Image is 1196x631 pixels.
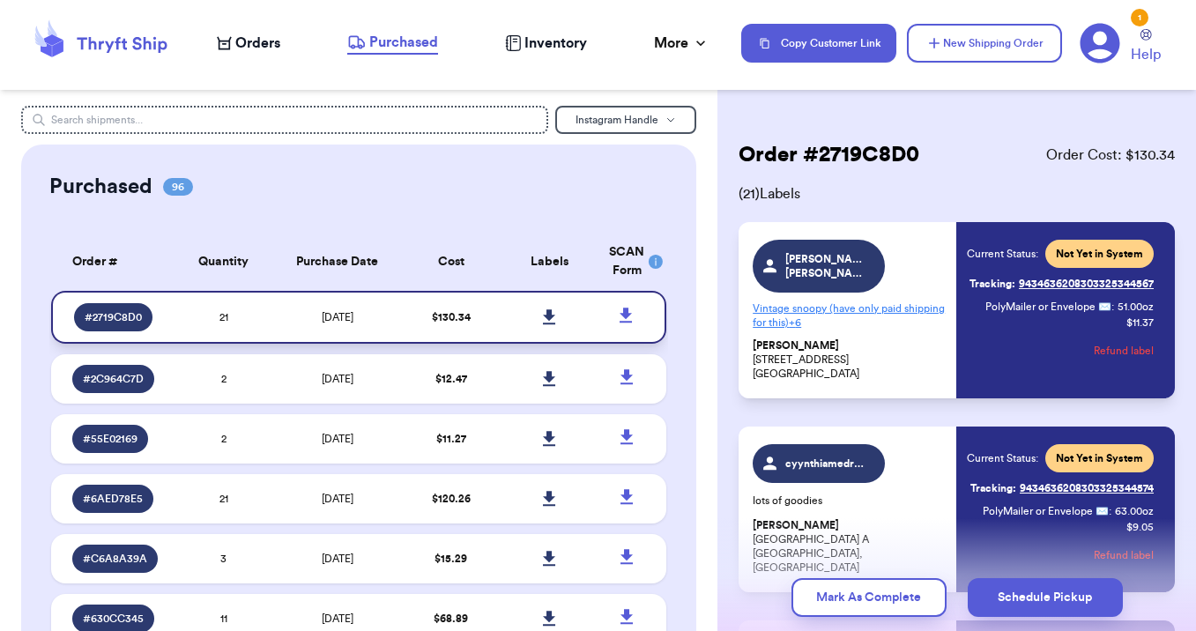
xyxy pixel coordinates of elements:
span: Instagram Handle [576,115,658,125]
a: Purchased [347,32,438,55]
span: 2 [221,434,227,444]
p: lots of goodies [753,494,946,508]
span: $ 120.26 [432,494,471,504]
span: 96 [163,178,193,196]
span: cyynthiamedrano [785,457,869,471]
button: New Shipping Order [907,24,1062,63]
p: $ 11.37 [1126,315,1154,330]
button: Refund label [1094,536,1154,575]
h2: Purchased [49,173,152,201]
span: [PERSON_NAME] [753,339,839,353]
span: 3 [220,553,227,564]
span: ( 21 ) Labels [739,183,1175,204]
a: Inventory [505,33,587,54]
span: # C6A8A39A [83,552,147,566]
a: Tracking:9434636208303325344567 [969,270,1154,298]
div: SCAN Form [609,243,645,280]
span: Not Yet in System [1056,247,1143,261]
span: $ 11.27 [436,434,466,444]
input: Search shipments... [21,106,547,134]
span: $ 68.89 [434,613,468,624]
span: : [1111,300,1114,314]
span: 11 [220,613,227,624]
span: [DATE] [322,494,353,504]
span: Tracking: [970,481,1016,495]
span: Help [1131,44,1161,65]
span: $ 130.34 [432,312,471,323]
span: $ 12.47 [435,374,467,384]
span: + 6 [789,317,801,328]
th: Quantity [175,233,273,291]
span: [DATE] [322,434,353,444]
span: [PERSON_NAME] [753,519,839,532]
span: 51.00 oz [1118,300,1154,314]
button: Schedule Pickup [968,578,1123,617]
span: Current Status: [967,247,1038,261]
span: Order Cost: $ 130.34 [1046,145,1175,166]
a: Orders [217,33,280,54]
span: # 55E02169 [83,432,137,446]
a: Tracking:9434636208303325344574 [970,474,1154,502]
span: # 2C964C7D [83,372,144,386]
span: [PERSON_NAME].[PERSON_NAME].r [785,252,869,280]
span: [DATE] [322,613,353,624]
th: Purchase Date [272,233,401,291]
span: 63.00 oz [1115,504,1154,518]
span: Not Yet in System [1056,451,1143,465]
span: 21 [219,312,228,323]
th: Order # [51,233,174,291]
span: # 2719C8D0 [85,310,142,324]
th: Labels [500,233,598,291]
span: : [1109,504,1111,518]
span: Purchased [369,32,438,53]
p: [STREET_ADDRESS] [GEOGRAPHIC_DATA] [753,338,946,381]
button: Instagram Handle [555,106,696,134]
span: Inventory [524,33,587,54]
span: $ 15.29 [435,553,467,564]
span: [DATE] [322,553,353,564]
span: Tracking: [969,277,1015,291]
span: 2 [221,374,227,384]
p: Vintage snoopy (have only paid shipping for this) [753,294,946,337]
span: 21 [219,494,228,504]
span: Current Status: [967,451,1038,465]
p: $ 9.05 [1126,520,1154,534]
span: [DATE] [322,312,353,323]
span: PolyMailer or Envelope ✉️ [985,301,1111,312]
th: Cost [402,233,501,291]
div: More [654,33,709,54]
span: # 630CC345 [83,612,144,626]
button: Copy Customer Link [741,24,896,63]
p: [GEOGRAPHIC_DATA] A [GEOGRAPHIC_DATA], [GEOGRAPHIC_DATA] [753,518,946,575]
button: Mark As Complete [791,578,947,617]
span: # 6AED78E5 [83,492,143,506]
a: 1 [1080,23,1120,63]
span: [DATE] [322,374,353,384]
button: Refund label [1094,331,1154,370]
div: 1 [1131,9,1148,26]
h2: Order # 2719C8D0 [739,141,919,169]
a: Help [1131,29,1161,65]
span: Orders [235,33,280,54]
span: PolyMailer or Envelope ✉️ [983,506,1109,516]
